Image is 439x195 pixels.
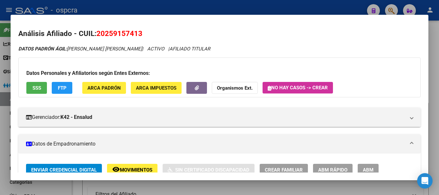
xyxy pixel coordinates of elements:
strong: K42 - Ensalud [60,113,92,121]
span: ABM Rápido [318,167,347,173]
span: No hay casos -> Crear [268,85,328,91]
span: Movimientos [120,167,152,173]
mat-icon: remove_red_eye [112,165,120,173]
mat-panel-title: Datos de Empadronamiento [26,140,405,148]
div: Open Intercom Messenger [417,173,433,189]
h2: Análisis Afiliado - CUIL: [18,28,421,39]
mat-panel-title: Gerenciador: [26,113,405,121]
span: ARCA Impuestos [136,85,176,91]
button: SSS [26,82,47,94]
button: FTP [52,82,72,94]
button: ARCA Padrón [82,82,126,94]
button: ARCA Impuestos [131,82,182,94]
strong: Organismos Ext. [217,85,253,91]
button: Organismos Ext. [212,82,258,94]
strong: DATOS PADRÓN ÁGIL: [18,46,67,52]
span: Sin Certificado Discapacidad [175,167,249,173]
button: ABM [358,164,379,176]
span: ARCA Padrón [87,85,121,91]
button: No hay casos -> Crear [263,82,333,93]
span: Crear Familiar [265,167,303,173]
span: FTP [58,85,67,91]
span: [PERSON_NAME] [PERSON_NAME] [18,46,142,52]
button: Crear Familiar [260,164,308,176]
h3: Datos Personales y Afiliatorios según Entes Externos: [26,69,413,77]
span: AFILIADO TITULAR [169,46,210,52]
span: Enviar Credencial Digital [31,167,97,173]
span: SSS [32,85,41,91]
button: Enviar Credencial Digital [26,164,102,176]
span: 20259157413 [96,29,142,38]
button: ABM Rápido [313,164,353,176]
mat-expansion-panel-header: Gerenciador:K42 - Ensalud [18,108,421,127]
button: Movimientos [107,164,157,176]
mat-expansion-panel-header: Datos de Empadronamiento [18,134,421,154]
span: ABM [363,167,373,173]
i: | ACTIVO | [18,46,210,52]
button: Sin Certificado Discapacidad [163,164,255,176]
